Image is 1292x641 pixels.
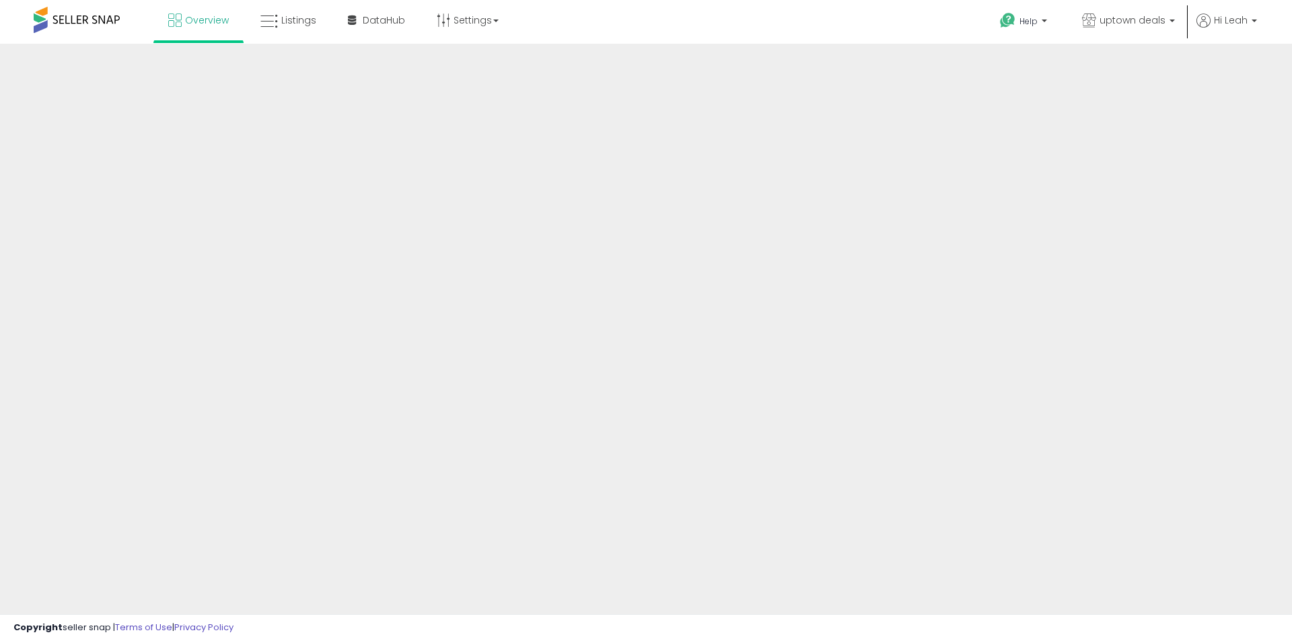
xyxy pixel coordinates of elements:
[185,13,229,27] span: Overview
[363,13,405,27] span: DataHub
[1214,13,1248,27] span: Hi Leah
[999,12,1016,29] i: Get Help
[1196,13,1257,44] a: Hi Leah
[281,13,316,27] span: Listings
[989,2,1061,44] a: Help
[1019,15,1038,27] span: Help
[1100,13,1165,27] span: uptown deals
